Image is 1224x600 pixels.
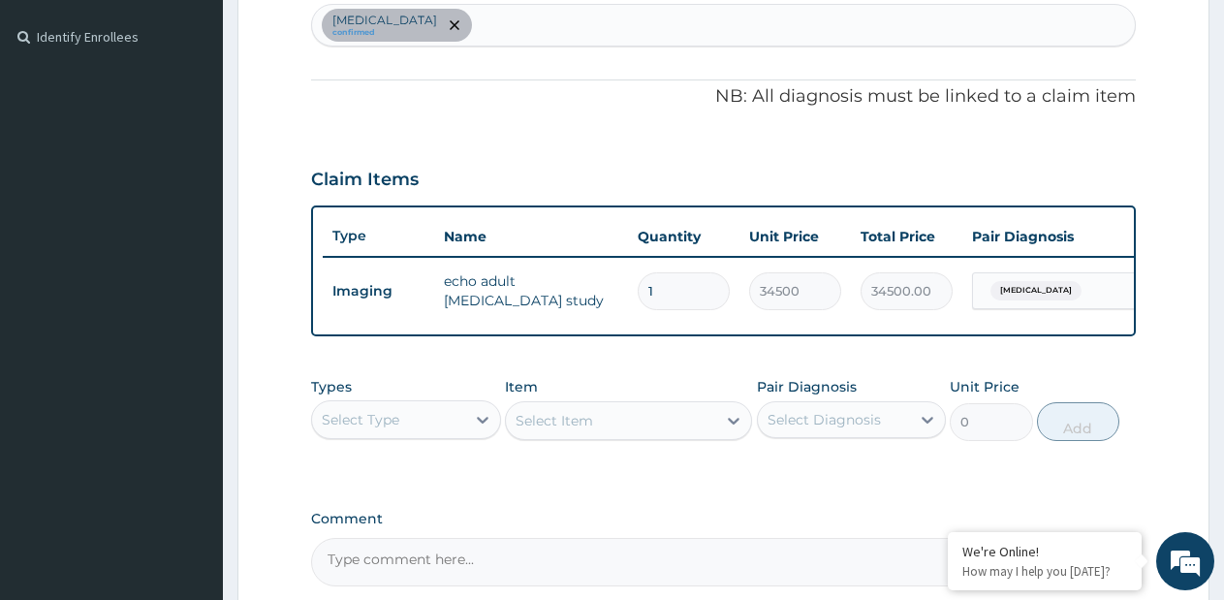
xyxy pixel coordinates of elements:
label: Comment [311,511,1136,527]
small: confirmed [332,28,437,38]
label: Pair Diagnosis [757,377,857,396]
td: Imaging [323,273,434,309]
h3: Claim Items [311,170,419,191]
div: We're Online! [962,543,1127,560]
img: d_794563401_company_1708531726252_794563401 [36,97,78,145]
span: [MEDICAL_DATA] [990,281,1082,300]
th: Name [434,217,628,256]
label: Item [505,377,538,396]
th: Total Price [851,217,962,256]
p: [MEDICAL_DATA] [332,13,437,28]
th: Quantity [628,217,739,256]
span: remove selection option [446,16,463,34]
div: Select Type [322,410,399,429]
button: Add [1037,402,1119,441]
label: Types [311,379,352,395]
div: Minimize live chat window [318,10,364,56]
th: Type [323,218,434,254]
textarea: Type your message and hit 'Enter' [10,396,369,464]
p: How may I help you today? [962,563,1127,580]
th: Unit Price [739,217,851,256]
label: Unit Price [950,377,1020,396]
div: Select Diagnosis [768,410,881,429]
td: echo adult [MEDICAL_DATA] study [434,262,628,320]
th: Pair Diagnosis [962,217,1176,256]
p: NB: All diagnosis must be linked to a claim item [311,84,1136,110]
div: Chat with us now [101,109,326,134]
span: We're online! [112,177,267,373]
